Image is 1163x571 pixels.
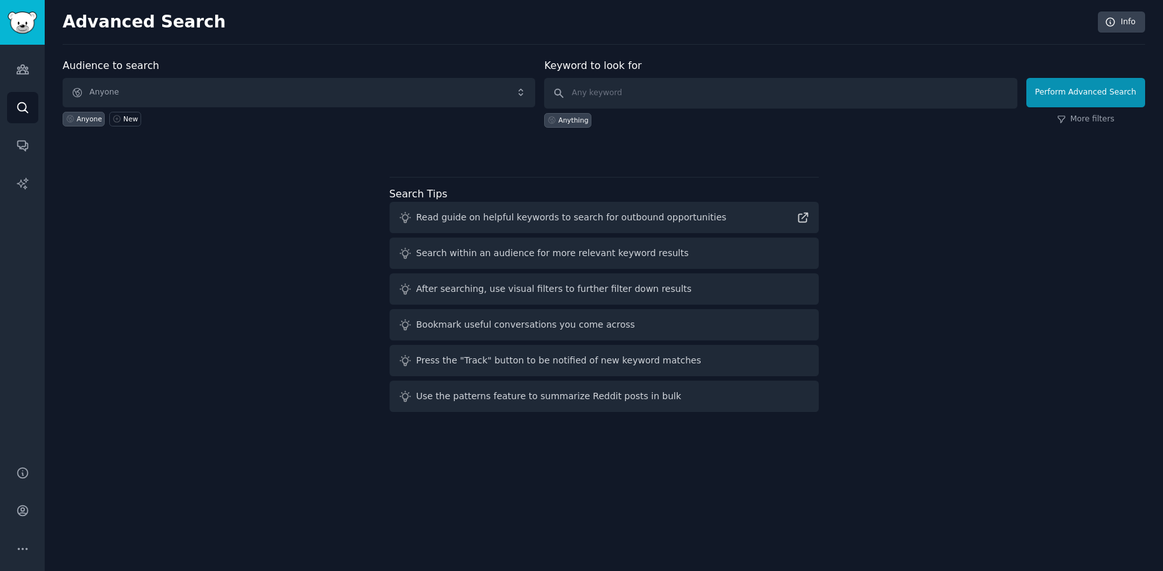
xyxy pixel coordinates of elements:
[77,114,102,123] div: Anyone
[1098,11,1145,33] a: Info
[63,12,1091,33] h2: Advanced Search
[63,59,159,72] label: Audience to search
[1026,78,1145,107] button: Perform Advanced Search
[544,78,1017,109] input: Any keyword
[63,78,535,107] button: Anyone
[416,354,701,367] div: Press the "Track" button to be notified of new keyword matches
[1057,114,1114,125] a: More filters
[544,59,642,72] label: Keyword to look for
[416,282,692,296] div: After searching, use visual filters to further filter down results
[416,211,727,224] div: Read guide on helpful keywords to search for outbound opportunities
[558,116,588,125] div: Anything
[416,247,689,260] div: Search within an audience for more relevant keyword results
[109,112,141,126] a: New
[8,11,37,34] img: GummySearch logo
[416,390,681,403] div: Use the patterns feature to summarize Reddit posts in bulk
[390,188,448,200] label: Search Tips
[416,318,635,331] div: Bookmark useful conversations you come across
[123,114,138,123] div: New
